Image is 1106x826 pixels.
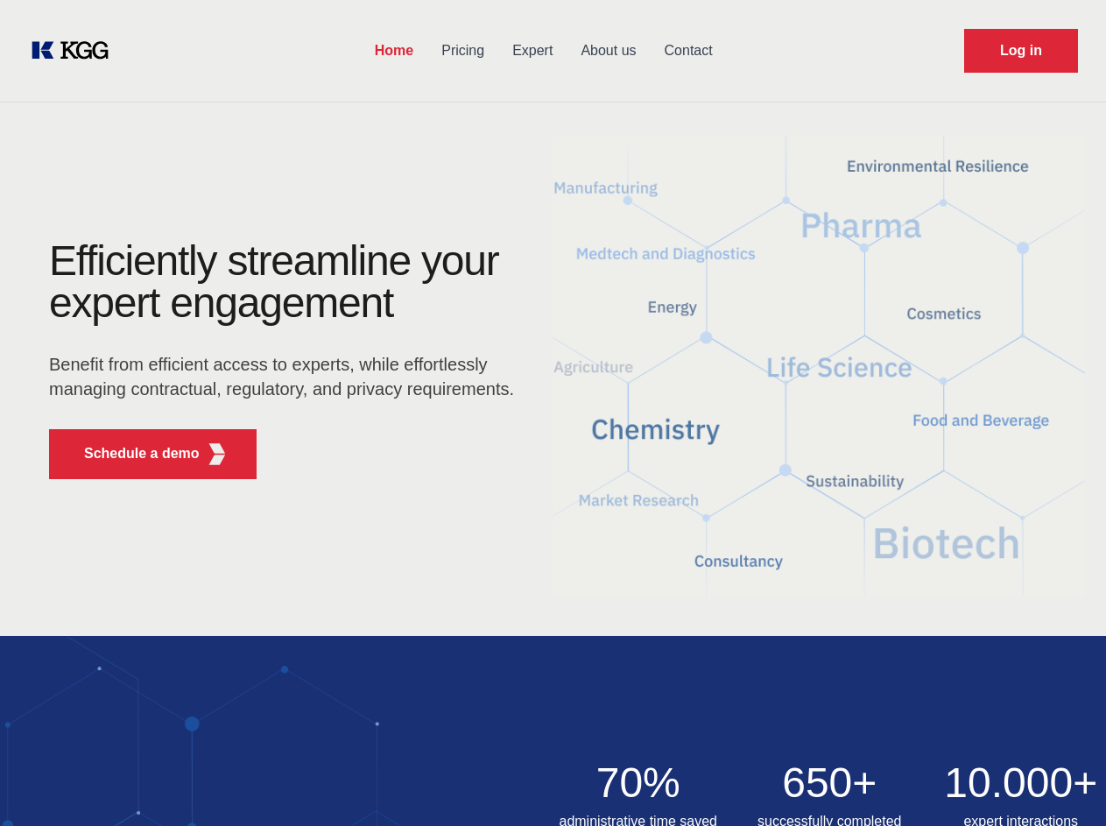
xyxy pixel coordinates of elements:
a: Expert [498,28,567,74]
a: Home [361,28,427,74]
p: Benefit from efficient access to experts, while effortlessly managing contractual, regulatory, an... [49,352,525,401]
a: KOL Knowledge Platform: Talk to Key External Experts (KEE) [28,37,123,65]
img: KGG Fifth Element RED [553,114,1086,618]
h1: Efficiently streamline your expert engagement [49,240,525,324]
h2: 650+ [744,762,915,804]
img: KGG Fifth Element RED [206,443,228,465]
a: Pricing [427,28,498,74]
button: Schedule a demoKGG Fifth Element RED [49,429,257,479]
a: Contact [651,28,727,74]
h2: 70% [553,762,724,804]
p: Schedule a demo [84,443,200,464]
a: About us [567,28,650,74]
a: Request Demo [964,29,1078,73]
